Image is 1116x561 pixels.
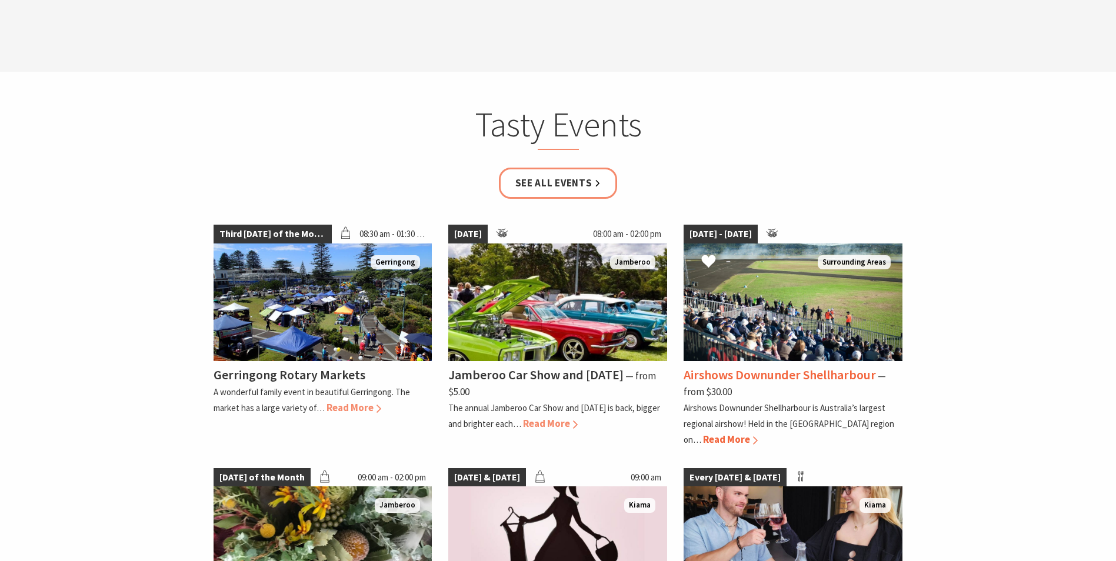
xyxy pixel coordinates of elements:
[352,468,432,487] span: 09:00 am - 02:00 pm
[371,255,420,270] span: Gerringong
[214,225,432,448] a: Third [DATE] of the Month 08:30 am - 01:30 pm Christmas Market and Street Parade Gerringong Gerri...
[684,225,902,448] a: [DATE] - [DATE] Grandstand crowd enjoying the close view of the display and mountains Surrounding...
[587,225,667,243] span: 08:00 am - 02:00 pm
[214,225,332,243] span: Third [DATE] of the Month
[448,369,656,398] span: ⁠— from $5.00
[818,255,891,270] span: Surrounding Areas
[684,402,894,445] p: Airshows Downunder Shellharbour is Australia’s largest regional airshow! Held in the [GEOGRAPHIC_...
[703,433,758,446] span: Read More
[214,366,365,383] h4: Gerringong Rotary Markets
[354,225,432,243] span: 08:30 am - 01:30 pm
[860,498,891,513] span: Kiama
[684,366,876,383] h4: Airshows Downunder Shellharbour
[625,468,667,487] span: 09:00 am
[448,468,526,487] span: [DATE] & [DATE]
[523,417,578,430] span: Read More
[214,386,410,413] p: A wonderful family event in beautiful Gerringong. The market has a large variety of…
[624,498,655,513] span: Kiama
[214,468,311,487] span: [DATE] of the Month
[448,366,624,383] h4: Jamberoo Car Show and [DATE]
[375,498,420,513] span: Jamberoo
[448,402,660,429] p: The annual Jamberoo Car Show and [DATE] is back, bigger and brighter each…
[684,468,787,487] span: Every [DATE] & [DATE]
[610,255,655,270] span: Jamberoo
[689,242,728,282] button: Click to Favourite Airshows Downunder Shellharbour
[448,225,667,448] a: [DATE] 08:00 am - 02:00 pm Jamberoo Car Show Jamberoo Jamberoo Car Show and [DATE] ⁠— from $5.00 ...
[214,243,432,361] img: Christmas Market and Street Parade
[448,243,667,361] img: Jamberoo Car Show
[328,104,789,150] h2: Tasty Events
[327,401,381,414] span: Read More
[448,225,488,243] span: [DATE]
[684,225,758,243] span: [DATE] - [DATE]
[684,243,902,361] img: Grandstand crowd enjoying the close view of the display and mountains
[684,369,886,398] span: ⁠— from $30.00
[499,168,618,199] a: See all Events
